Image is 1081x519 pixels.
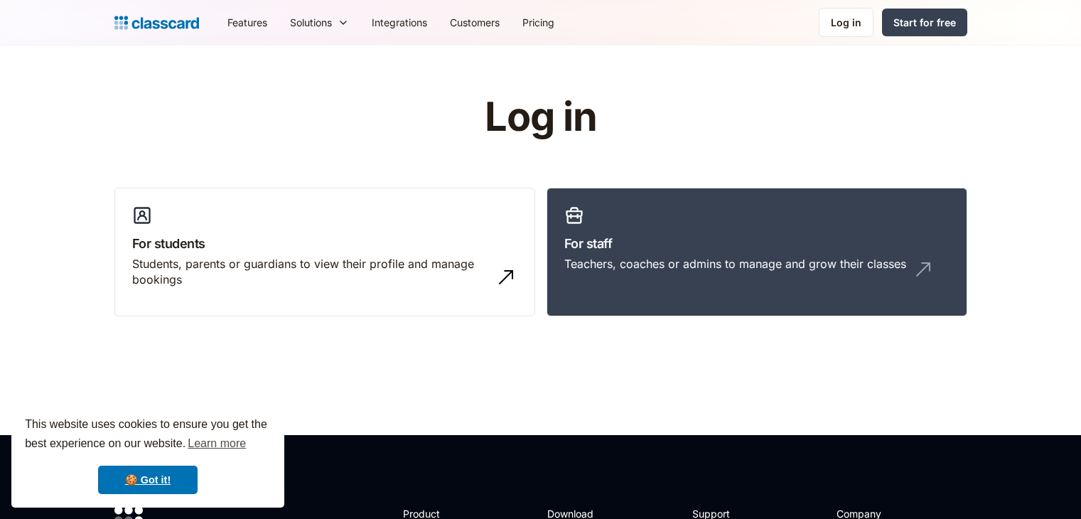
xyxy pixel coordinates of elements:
a: Features [216,6,279,38]
div: Solutions [279,6,360,38]
a: Integrations [360,6,439,38]
a: Customers [439,6,511,38]
div: cookieconsent [11,402,284,508]
a: Start for free [882,9,967,36]
h3: For staff [564,234,950,253]
div: Teachers, coaches or admins to manage and grow their classes [564,256,906,272]
span: This website uses cookies to ensure you get the best experience on our website. [25,416,271,454]
a: learn more about cookies [185,433,248,454]
div: Log in [831,15,861,30]
a: Pricing [511,6,566,38]
a: For studentsStudents, parents or guardians to view their profile and manage bookings [114,188,535,317]
a: Log in [819,8,873,37]
a: For staffTeachers, coaches or admins to manage and grow their classes [547,188,967,317]
a: dismiss cookie message [98,466,198,494]
h3: For students [132,234,517,253]
h1: Log in [315,95,766,139]
div: Start for free [893,15,956,30]
div: Students, parents or guardians to view their profile and manage bookings [132,256,489,288]
a: Logo [114,13,199,33]
div: Solutions [290,15,332,30]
